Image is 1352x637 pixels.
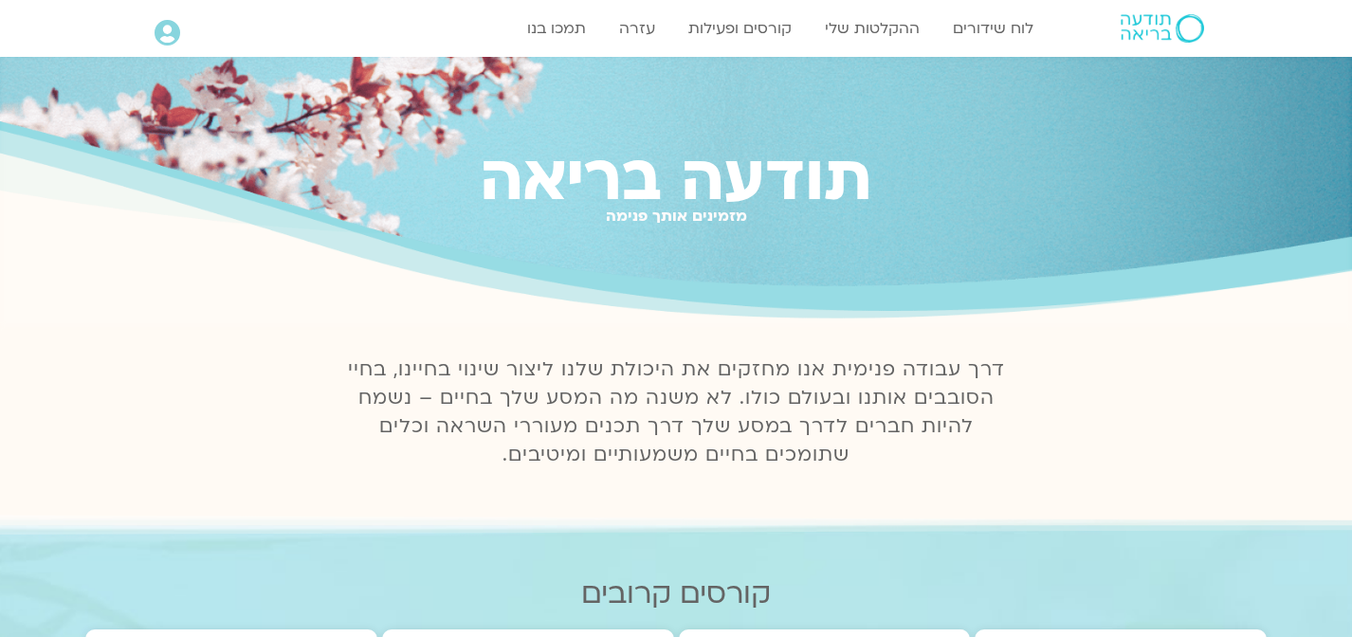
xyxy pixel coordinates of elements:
a: לוח שידורים [943,10,1043,46]
a: תמכו בנו [518,10,595,46]
a: עזרה [610,10,665,46]
a: קורסים ופעילות [679,10,801,46]
a: ההקלטות שלי [815,10,929,46]
img: תודעה בריאה [1121,14,1204,43]
p: דרך עבודה פנימית אנו מחזקים את היכולת שלנו ליצור שינוי בחיינו, בחיי הסובבים אותנו ובעולם כולו. לא... [337,355,1015,469]
h2: קורסים קרובים [85,577,1267,610]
